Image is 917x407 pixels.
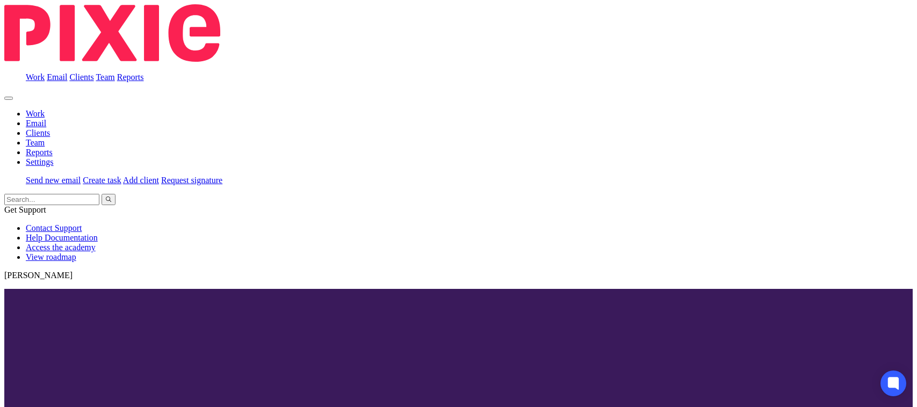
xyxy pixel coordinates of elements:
[26,223,82,232] a: Contact Support
[4,194,99,205] input: Search
[69,72,93,82] a: Clients
[26,157,54,166] a: Settings
[102,194,115,205] button: Search
[4,4,220,62] img: Pixie
[4,271,913,280] p: [PERSON_NAME]
[96,72,114,82] a: Team
[117,72,144,82] a: Reports
[26,176,81,185] a: Send new email
[4,205,46,214] span: Get Support
[47,72,67,82] a: Email
[26,119,46,128] a: Email
[26,109,45,118] a: Work
[161,176,222,185] a: Request signature
[83,176,121,185] a: Create task
[123,176,159,185] a: Add client
[26,138,45,147] a: Team
[26,233,98,242] a: Help Documentation
[26,128,50,137] a: Clients
[26,252,76,261] a: View roadmap
[26,148,53,157] a: Reports
[26,72,45,82] a: Work
[26,243,96,252] a: Access the academy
